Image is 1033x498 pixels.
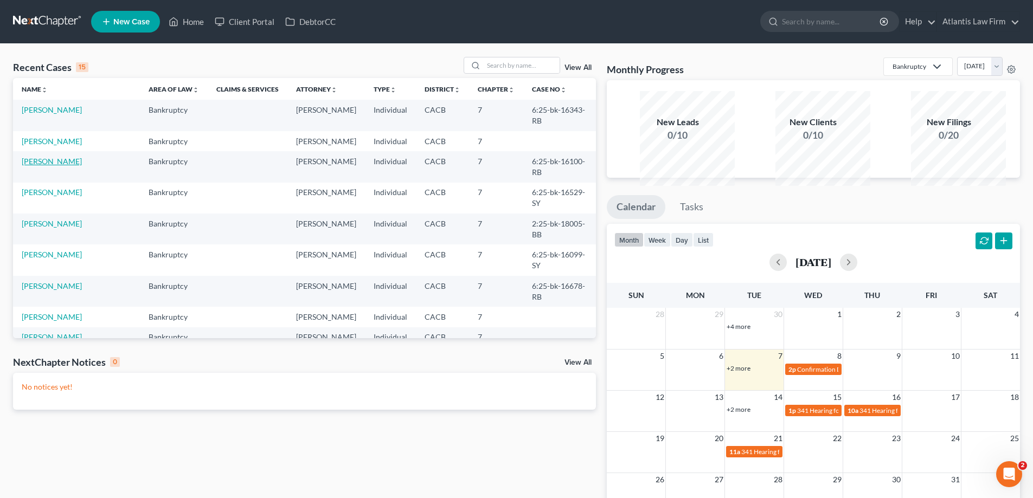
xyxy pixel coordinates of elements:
[891,391,902,404] span: 16
[365,183,416,214] td: Individual
[864,290,880,300] span: Thu
[788,406,796,415] span: 1p
[287,183,365,214] td: [PERSON_NAME]
[469,307,523,327] td: 7
[832,432,843,445] span: 22
[628,290,644,300] span: Sun
[900,12,936,31] a: Help
[416,327,469,347] td: CACB
[113,18,150,26] span: New Case
[209,12,280,31] a: Client Portal
[22,332,82,341] a: [PERSON_NAME]
[469,276,523,307] td: 7
[773,473,784,486] span: 28
[484,57,560,73] input: Search by name...
[659,350,665,363] span: 5
[41,87,48,93] i: unfold_more
[365,276,416,307] td: Individual
[365,100,416,131] td: Individual
[727,405,750,413] a: +2 more
[287,276,365,307] td: [PERSON_NAME]
[686,290,705,300] span: Mon
[775,116,851,128] div: New Clients
[287,131,365,151] td: [PERSON_NAME]
[416,183,469,214] td: CACB
[848,406,858,415] span: 10a
[773,432,784,445] span: 21
[22,85,48,93] a: Nameunfold_more
[22,187,82,197] a: [PERSON_NAME]
[140,151,208,182] td: Bankruptcy
[895,308,902,321] span: 2
[163,12,209,31] a: Home
[797,406,960,415] span: 341 Hearing for [PERSON_NAME][GEOGRAPHIC_DATA]
[140,244,208,275] td: Bankruptcy
[893,62,926,71] div: Bankruptcy
[13,61,88,74] div: Recent Cases
[365,131,416,151] td: Individual
[714,432,724,445] span: 20
[832,391,843,404] span: 15
[804,290,822,300] span: Wed
[795,256,831,268] h2: [DATE]
[911,128,987,142] div: 0/20
[469,327,523,347] td: 7
[149,85,199,93] a: Area of Lawunfold_more
[140,100,208,131] td: Bankruptcy
[416,151,469,182] td: CACB
[13,355,120,368] div: NextChapter Notices
[836,308,843,321] span: 1
[607,63,684,76] h3: Monthly Progress
[140,307,208,327] td: Bankruptcy
[390,87,396,93] i: unfold_more
[984,290,997,300] span: Sat
[478,85,515,93] a: Chapterunfold_more
[996,461,1022,487] iframe: Intercom live chat
[714,473,724,486] span: 27
[671,232,693,247] button: day
[469,244,523,275] td: 7
[836,350,843,363] span: 8
[747,290,761,300] span: Tue
[640,128,716,142] div: 0/10
[773,308,784,321] span: 30
[655,308,665,321] span: 28
[655,391,665,404] span: 12
[950,391,961,404] span: 17
[891,473,902,486] span: 30
[614,232,644,247] button: month
[76,62,88,72] div: 15
[775,128,851,142] div: 0/10
[22,312,82,321] a: [PERSON_NAME]
[1009,391,1020,404] span: 18
[950,432,961,445] span: 24
[937,12,1019,31] a: Atlantis Law Firm
[140,327,208,347] td: Bankruptcy
[1013,308,1020,321] span: 4
[331,87,337,93] i: unfold_more
[469,183,523,214] td: 7
[416,244,469,275] td: CACB
[1009,350,1020,363] span: 11
[365,327,416,347] td: Individual
[693,232,714,247] button: list
[140,183,208,214] td: Bankruptcy
[670,195,713,219] a: Tasks
[469,151,523,182] td: 7
[777,350,784,363] span: 7
[523,244,595,275] td: 6:25-bk-16099-SY
[741,448,838,456] span: 341 Hearing for [PERSON_NAME]
[287,214,365,244] td: [PERSON_NAME]
[22,157,82,166] a: [PERSON_NAME]
[208,78,287,100] th: Claims & Services
[508,87,515,93] i: unfold_more
[655,473,665,486] span: 26
[280,12,341,31] a: DebtorCC
[110,357,120,367] div: 0
[911,116,987,128] div: New Filings
[523,100,595,131] td: 6:25-bk-16343-RB
[564,64,592,72] a: View All
[797,365,912,373] span: Confirmation Date for [PERSON_NAME]
[287,307,365,327] td: [PERSON_NAME]
[1009,432,1020,445] span: 25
